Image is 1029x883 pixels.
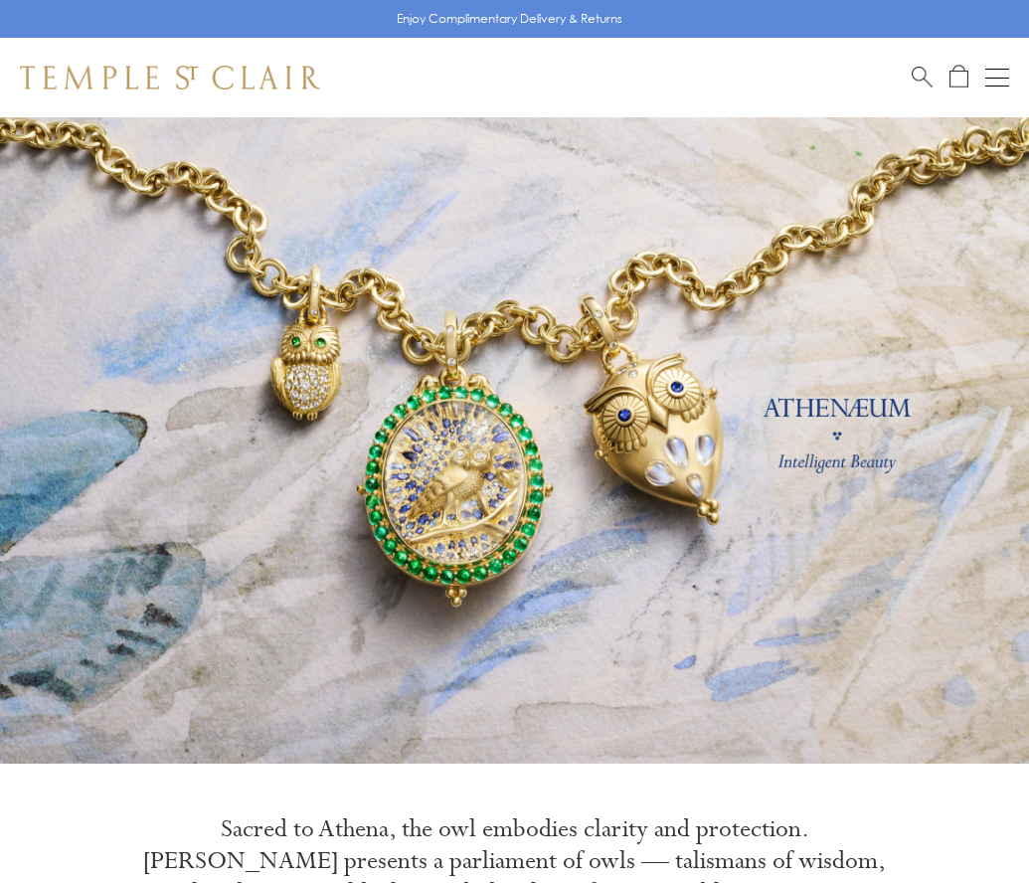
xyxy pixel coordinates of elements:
img: Temple St. Clair [20,66,320,89]
a: Search [912,65,933,89]
a: Open Shopping Bag [949,65,968,89]
button: Open navigation [985,66,1009,89]
p: Enjoy Complimentary Delivery & Returns [397,9,622,29]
